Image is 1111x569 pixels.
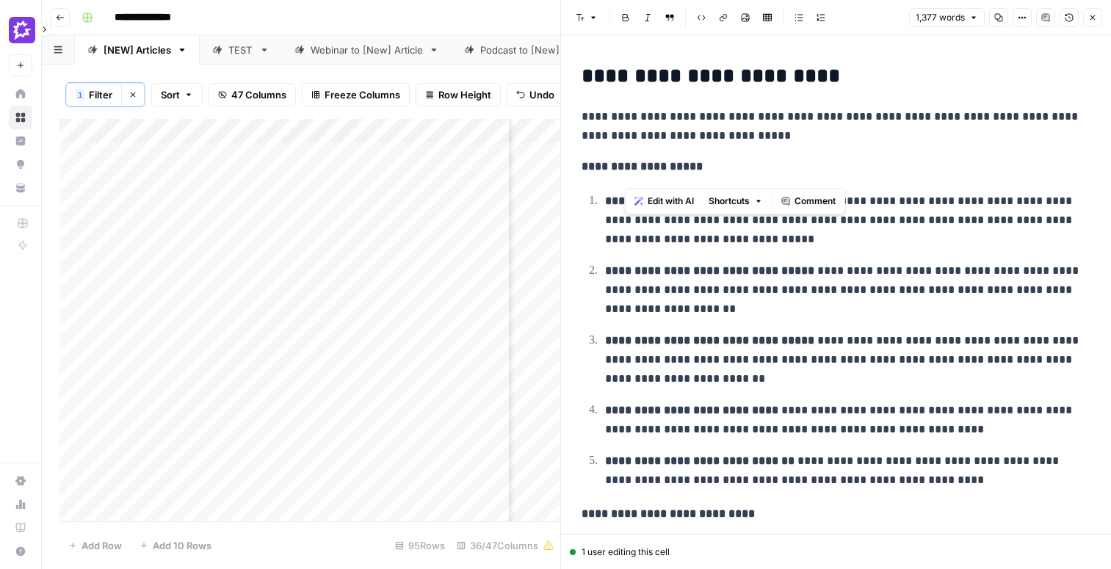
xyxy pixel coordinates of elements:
span: Freeze Columns [325,87,400,102]
a: Usage [9,493,32,516]
span: Add 10 Rows [153,538,211,553]
button: 1Filter [66,83,121,106]
a: [NEW] Articles [75,35,200,65]
span: Add Row [82,538,122,553]
span: Shortcuts [709,195,750,208]
div: 1 [76,89,84,101]
button: Row Height [416,83,501,106]
a: Learning Hub [9,516,32,540]
span: Filter [89,87,112,102]
div: [NEW] Articles [104,43,171,57]
button: Help + Support [9,540,32,563]
a: Your Data [9,176,32,200]
span: 47 Columns [231,87,286,102]
button: Add Row [59,534,131,557]
button: 47 Columns [209,83,296,106]
span: Edit with AI [648,195,694,208]
button: Edit with AI [629,192,700,211]
span: 1,377 words [916,11,965,24]
a: Settings [9,469,32,493]
img: Gong Logo [9,17,35,43]
div: Podcast to [New] Article [480,43,593,57]
div: 36/47 Columns [451,534,560,557]
button: Add 10 Rows [131,534,220,557]
a: Webinar to [New] Article [282,35,452,65]
a: Opportunities [9,153,32,176]
a: Browse [9,106,32,129]
button: Shortcuts [703,192,769,211]
span: 1 [78,89,82,101]
button: Comment [775,192,842,211]
span: Undo [529,87,554,102]
span: Comment [795,195,836,208]
a: Podcast to [New] Article [452,35,621,65]
button: Workspace: Gong [9,12,32,48]
button: 1,377 words [909,8,985,27]
span: Row Height [438,87,491,102]
div: 95 Rows [389,534,451,557]
button: Freeze Columns [302,83,410,106]
div: Webinar to [New] Article [311,43,423,57]
a: TEST [200,35,282,65]
div: TEST [228,43,253,57]
a: Insights [9,129,32,153]
button: Undo [507,83,564,106]
button: Sort [151,83,203,106]
span: Sort [161,87,180,102]
div: 1 user editing this cell [570,546,1102,559]
a: Home [9,82,32,106]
